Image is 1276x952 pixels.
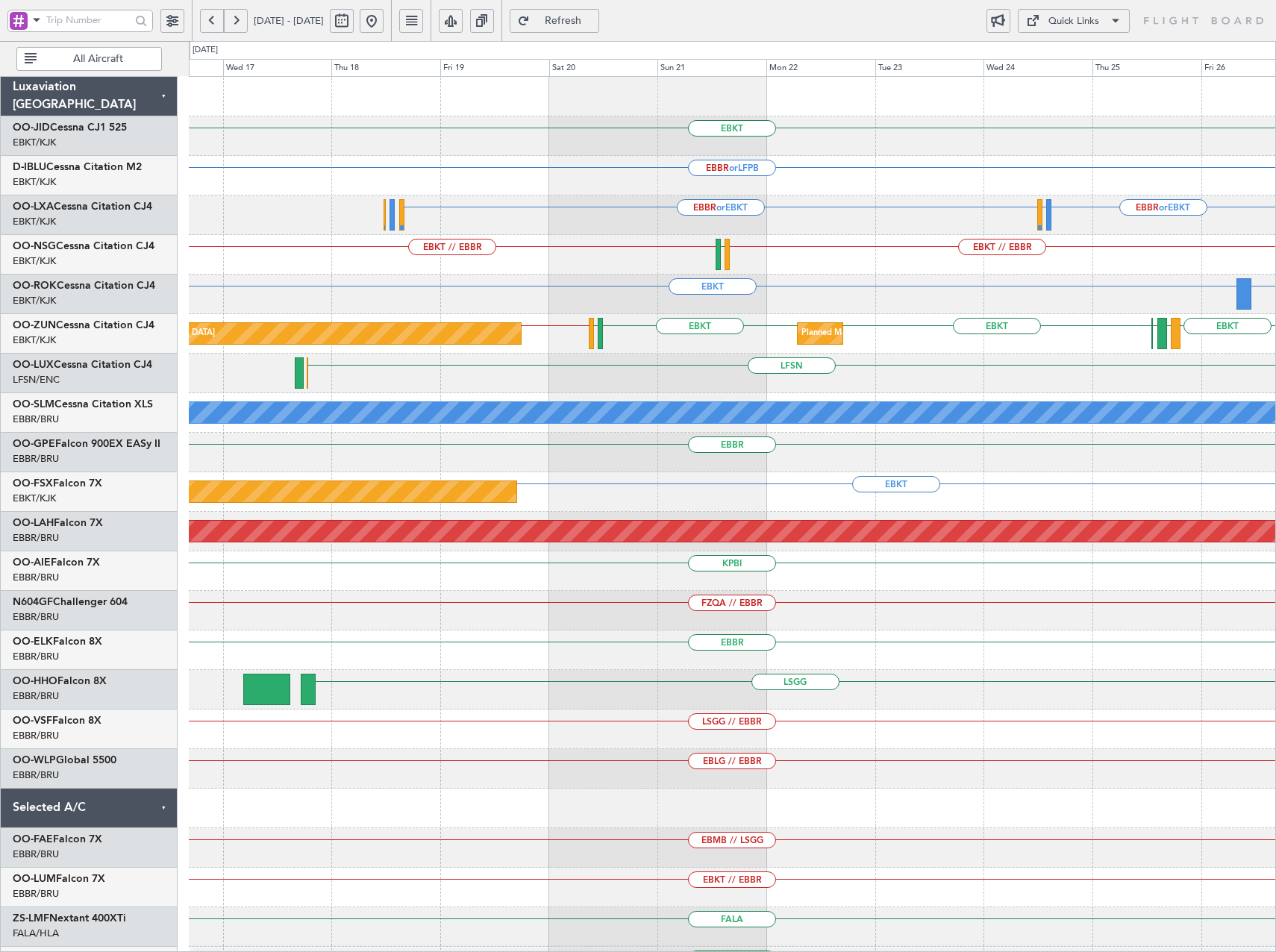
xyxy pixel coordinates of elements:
[13,610,59,624] a: EBBR/BRU
[13,518,54,528] span: OO-LAH
[13,241,56,251] span: OO-NSG
[13,478,102,489] a: OO-FSXFalcon 7X
[13,518,103,528] a: OO-LAHFalcon 7X
[13,848,59,861] a: EBBR/BRU
[46,9,131,31] input: Trip Number
[13,215,56,228] a: EBKT/KJK
[13,913,49,924] span: ZS-LMF
[1018,9,1130,33] button: Quick Links
[533,16,594,26] span: Refresh
[13,689,59,703] a: EBBR/BRU
[13,755,116,765] a: OO-WLPGlobal 5500
[13,241,154,251] a: OO-NSGCessna Citation CJ4
[13,913,126,924] a: ZS-LMFNextant 400XTi
[13,162,142,172] a: D-IBLUCessna Citation M2
[13,492,56,505] a: EBKT/KJK
[983,59,1092,77] div: Wed 24
[1048,14,1099,29] div: Quick Links
[13,597,53,607] span: N604GF
[13,162,46,172] span: D-IBLU
[13,557,100,568] a: OO-AIEFalcon 7X
[223,59,332,77] div: Wed 17
[13,281,57,291] span: OO-ROK
[13,715,101,726] a: OO-VSFFalcon 8X
[13,320,154,331] a: OO-ZUNCessna Citation CJ4
[510,9,599,33] button: Refresh
[13,254,56,268] a: EBKT/KJK
[13,439,160,449] a: OO-GPEFalcon 900EX EASy II
[13,887,59,901] a: EBBR/BRU
[13,531,59,545] a: EBBR/BRU
[13,373,60,386] a: LFSN/ENC
[766,59,875,77] div: Mon 22
[13,333,56,347] a: EBKT/KJK
[549,59,658,77] div: Sat 20
[13,597,128,607] a: N604GFChallenger 604
[331,59,440,77] div: Thu 18
[13,676,107,686] a: OO-HHOFalcon 8X
[40,54,157,64] span: All Aircraft
[13,571,59,584] a: EBBR/BRU
[13,927,59,940] a: FALA/HLA
[13,636,102,647] a: OO-ELKFalcon 8X
[657,59,766,77] div: Sun 21
[13,320,56,331] span: OO-ZUN
[13,294,56,307] a: EBKT/KJK
[16,47,162,71] button: All Aircraft
[13,650,59,663] a: EBBR/BRU
[13,175,56,189] a: EBKT/KJK
[13,768,59,782] a: EBBR/BRU
[13,399,153,410] a: OO-SLMCessna Citation XLS
[13,439,55,449] span: OO-GPE
[13,360,152,370] a: OO-LUXCessna Citation CJ4
[13,834,102,845] a: OO-FAEFalcon 7X
[13,413,59,426] a: EBBR/BRU
[13,557,51,568] span: OO-AIE
[193,44,218,57] div: [DATE]
[13,676,57,686] span: OO-HHO
[1092,59,1201,77] div: Thu 25
[440,59,549,77] div: Fri 19
[13,399,54,410] span: OO-SLM
[13,136,56,149] a: EBKT/KJK
[13,360,54,370] span: OO-LUX
[13,201,152,212] a: OO-LXACessna Citation CJ4
[13,874,56,884] span: OO-LUM
[13,201,54,212] span: OO-LXA
[254,14,324,28] span: [DATE] - [DATE]
[875,59,984,77] div: Tue 23
[13,729,59,742] a: EBBR/BRU
[13,122,50,133] span: OO-JID
[13,715,52,726] span: OO-VSF
[13,874,105,884] a: OO-LUMFalcon 7X
[13,452,59,466] a: EBBR/BRU
[13,755,56,765] span: OO-WLP
[801,322,975,345] div: Planned Maint Kortrijk-[GEOGRAPHIC_DATA]
[13,636,53,647] span: OO-ELK
[13,478,53,489] span: OO-FSX
[13,122,127,133] a: OO-JIDCessna CJ1 525
[13,834,53,845] span: OO-FAE
[13,281,155,291] a: OO-ROKCessna Citation CJ4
